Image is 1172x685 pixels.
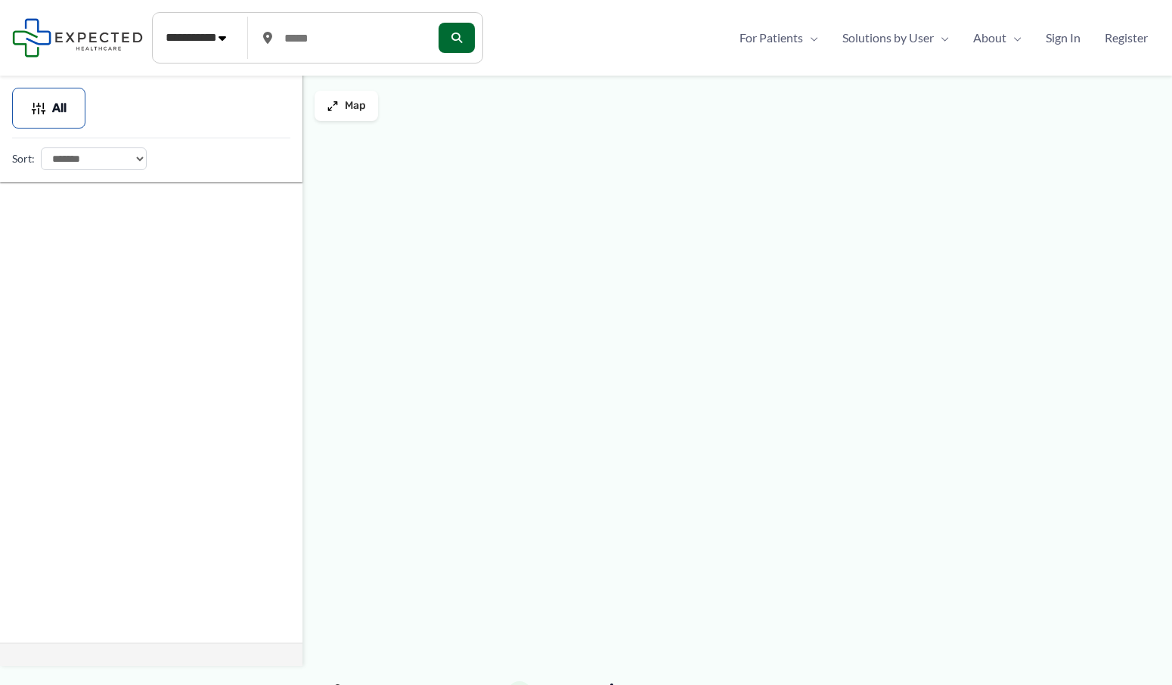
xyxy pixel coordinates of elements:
[803,26,818,49] span: Menu Toggle
[830,26,961,49] a: Solutions by UserMenu Toggle
[1093,26,1160,49] a: Register
[727,26,830,49] a: For PatientsMenu Toggle
[739,26,803,49] span: For Patients
[1105,26,1148,49] span: Register
[961,26,1034,49] a: AboutMenu Toggle
[12,149,35,169] label: Sort:
[315,91,378,121] button: Map
[1046,26,1081,49] span: Sign In
[1006,26,1022,49] span: Menu Toggle
[934,26,949,49] span: Menu Toggle
[1034,26,1093,49] a: Sign In
[52,103,67,113] span: All
[12,18,143,57] img: Expected Healthcare Logo - side, dark font, small
[842,26,934,49] span: Solutions by User
[973,26,1006,49] span: About
[327,100,339,112] img: Maximize
[31,101,46,116] img: Filter
[345,100,366,113] span: Map
[12,88,85,129] button: All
